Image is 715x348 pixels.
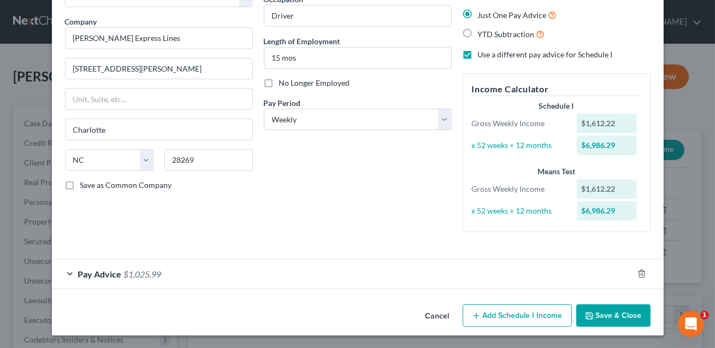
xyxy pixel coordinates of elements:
span: Company [65,17,97,26]
div: $6,986.29 [577,135,637,155]
input: -- [264,5,451,26]
div: Gross Weekly Income [466,118,572,129]
span: Just One Pay Advice [478,10,547,20]
h5: Income Calculator [472,82,641,96]
span: Use a different pay advice for Schedule I [478,50,613,59]
input: Search company by name... [65,27,253,49]
input: Enter zip... [164,149,253,171]
div: x 52 weeks ÷ 12 months [466,140,572,151]
span: 1 [700,311,709,320]
div: $6,986.29 [577,201,637,221]
div: $1,612.22 [577,179,637,199]
iframe: Intercom live chat [678,311,704,337]
span: YTD Subtraction [478,30,535,39]
span: Save as Common Company [80,180,172,190]
button: Add Schedule I Income [463,304,572,327]
div: $1,612.22 [577,114,637,133]
input: Enter address... [66,58,252,79]
div: Gross Weekly Income [466,184,572,194]
span: Pay Period [264,98,301,108]
div: Means Test [472,166,641,177]
input: ex: 2 years [264,48,451,68]
div: x 52 weeks ÷ 12 months [466,205,572,216]
input: Enter city... [66,119,252,140]
label: Length of Employment [264,36,340,47]
button: Save & Close [576,304,651,327]
span: $1,025.99 [124,269,162,279]
input: Unit, Suite, etc... [66,89,252,109]
button: Cancel [417,305,458,327]
span: Pay Advice [78,269,122,279]
div: Schedule I [472,101,641,111]
span: No Longer Employed [279,78,350,87]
